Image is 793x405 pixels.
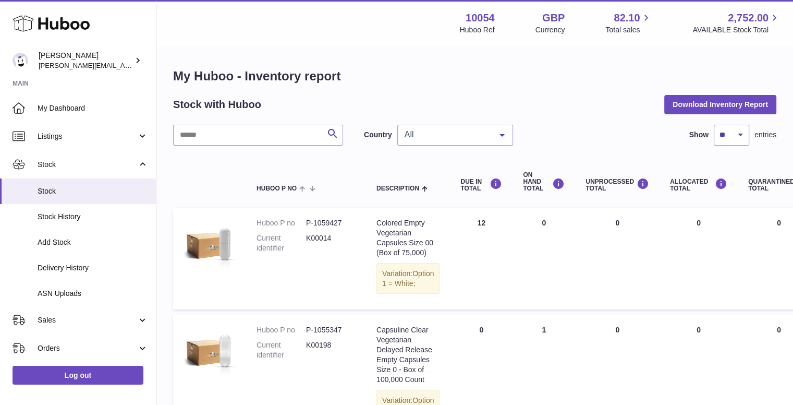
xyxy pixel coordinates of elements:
div: Variation: [376,263,440,294]
td: 12 [450,208,513,309]
span: My Dashboard [38,103,148,113]
td: 0 [513,208,575,309]
h2: Stock with Huboo [173,98,261,112]
td: 0 [660,208,738,309]
div: [PERSON_NAME] [39,51,132,70]
div: ON HAND Total [523,172,565,193]
span: Option 1 = White; [382,269,434,288]
div: Currency [535,25,565,35]
span: 2,752.00 [728,11,768,25]
label: Country [364,130,392,140]
div: DUE IN TOTAL [460,178,502,192]
span: Stock History [38,212,148,222]
h1: My Huboo - Inventory report [173,68,776,85]
td: 0 [575,208,660,309]
img: product image [184,325,236,377]
span: [PERSON_NAME][EMAIL_ADDRESS][DOMAIN_NAME] [39,61,209,69]
img: luz@capsuline.com [13,53,28,68]
a: Log out [13,366,143,385]
span: AVAILABLE Stock Total [692,25,780,35]
span: Listings [38,132,137,141]
dt: Huboo P no [257,218,306,228]
span: ASN Uploads [38,289,148,299]
a: 82.10 Total sales [605,11,652,35]
span: Orders [38,343,137,353]
span: Stock [38,186,148,196]
span: Sales [38,315,137,325]
span: All [402,129,492,140]
span: entries [754,130,776,140]
div: UNPROCESSED Total [585,178,649,192]
dt: Current identifier [257,233,306,253]
div: Capsuline Clear Vegetarian Delayed Release Empty Capsules Size 0 - Box of 100,000 Count [376,325,440,384]
dd: K00014 [306,233,356,253]
div: ALLOCATED Total [670,178,727,192]
dt: Current identifier [257,340,306,360]
div: Huboo Ref [460,25,495,35]
img: product image [184,218,236,270]
dd: K00198 [306,340,356,360]
span: Huboo P no [257,185,297,192]
span: Add Stock [38,237,148,247]
span: Delivery History [38,263,148,273]
label: Show [689,130,709,140]
span: 0 [777,326,781,334]
span: Description [376,185,419,192]
span: 82.10 [614,11,640,25]
button: Download Inventory Report [664,95,776,114]
strong: GBP [542,11,565,25]
span: Stock [38,160,137,170]
dd: P-1059427 [306,218,356,228]
span: Total sales [605,25,652,35]
span: 0 [777,219,781,227]
strong: 10054 [466,11,495,25]
a: 2,752.00 AVAILABLE Stock Total [692,11,780,35]
dt: Huboo P no [257,325,306,335]
dd: P-1055347 [306,325,356,335]
div: Colored Empty Vegetarian Capsules Size 00 (Box of 75,000) [376,218,440,258]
